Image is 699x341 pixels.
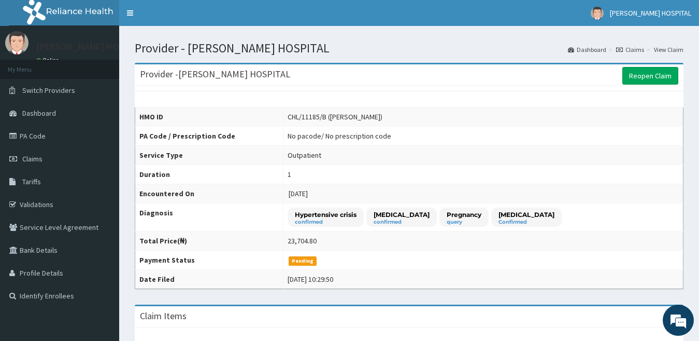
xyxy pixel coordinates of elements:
div: No pacode / No prescription code [288,131,391,141]
img: User Image [591,7,604,20]
th: Encountered On [135,184,283,203]
th: Payment Status [135,251,283,270]
small: confirmed [295,220,356,225]
span: Switch Providers [22,86,75,95]
div: Outpatient [288,150,321,160]
div: [DATE] 10:29:50 [288,274,333,284]
h3: Provider - [PERSON_NAME] HOSPITAL [140,70,290,79]
span: Tariffs [22,177,41,186]
th: Service Type [135,146,283,165]
th: Total Price(₦) [135,231,283,251]
th: HMO ID [135,107,283,127]
span: [DATE] [289,189,308,198]
span: Dashboard [22,108,56,118]
a: Online [36,57,61,64]
div: 1 [288,169,291,180]
span: Claims [22,154,42,163]
a: Claims [616,45,644,54]
th: Diagnosis [135,203,283,231]
th: PA Code / Prescription Code [135,127,283,146]
small: query [447,220,481,225]
p: Hypertensive crisis [295,210,356,219]
span: [PERSON_NAME] HOSPITAL [610,8,691,18]
small: Confirmed [498,220,554,225]
small: confirmed [374,220,430,225]
a: Reopen Claim [622,67,678,85]
a: Dashboard [568,45,606,54]
th: Date Filed [135,270,283,289]
h3: Claim Items [140,311,187,321]
p: [MEDICAL_DATA] [498,210,554,219]
div: CHL/11185/B ([PERSON_NAME]) [288,112,382,122]
a: View Claim [654,45,683,54]
th: Duration [135,165,283,184]
p: [MEDICAL_DATA] [374,210,430,219]
p: [PERSON_NAME] HOSPITAL [36,42,147,51]
div: 23,704.80 [288,236,317,246]
h1: Provider - [PERSON_NAME] HOSPITAL [135,42,683,55]
p: Pregnancy [447,210,481,219]
span: Pending [289,256,317,266]
img: User Image [5,31,28,54]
